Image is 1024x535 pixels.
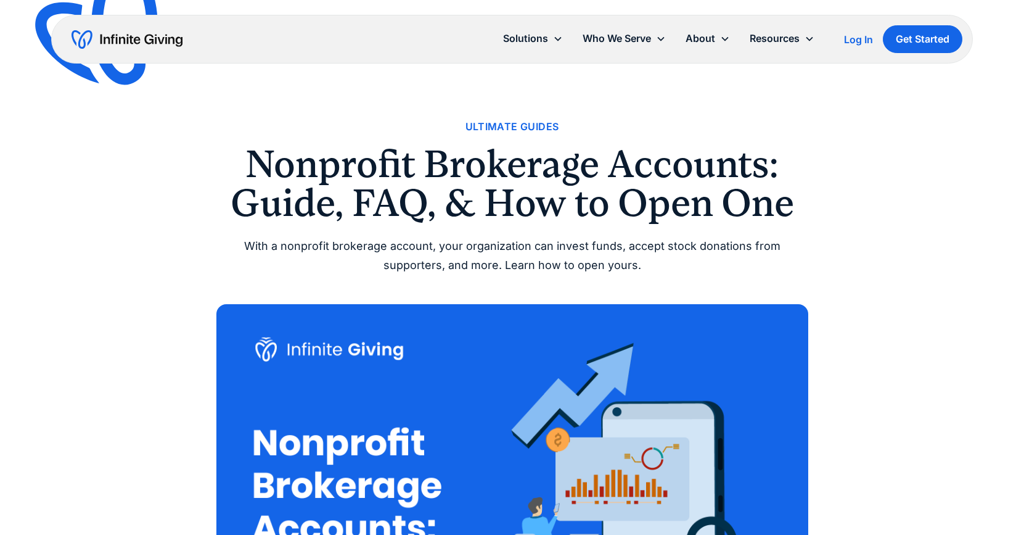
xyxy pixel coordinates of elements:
a: Log In [844,32,873,47]
div: Log In [844,35,873,44]
div: Resources [740,25,824,52]
h1: Nonprofit Brokerage Accounts: Guide, FAQ, & How to Open One [216,145,808,222]
div: Resources [750,30,800,47]
div: With a nonprofit brokerage account, your organization can invest funds, accept stock donations fr... [216,237,808,275]
div: Who We Serve [583,30,651,47]
a: home [72,30,182,49]
a: Ultimate Guides [465,118,559,135]
div: About [686,30,715,47]
div: Who We Serve [573,25,676,52]
div: Solutions [503,30,548,47]
div: Solutions [493,25,573,52]
div: About [676,25,740,52]
a: Get Started [883,25,962,53]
